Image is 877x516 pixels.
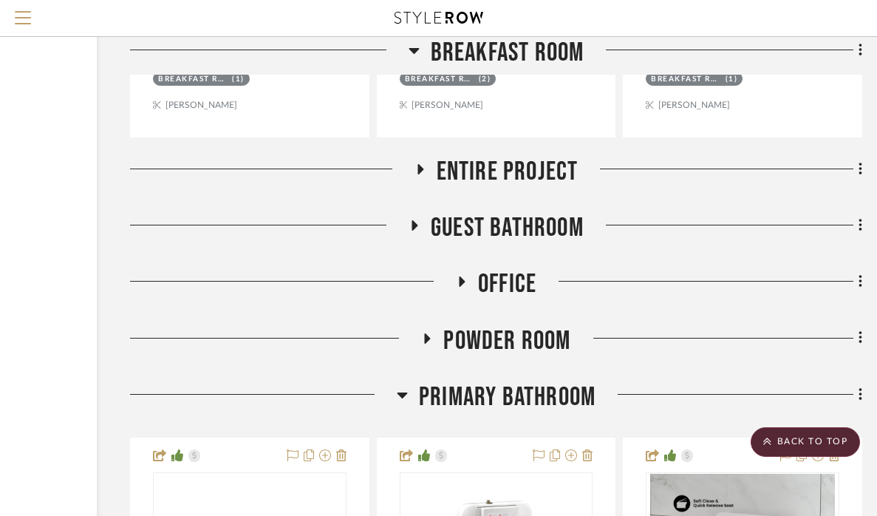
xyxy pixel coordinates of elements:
div: (2) [479,74,491,85]
div: Breakfast Room [405,74,475,85]
div: Breakfast Room [651,74,721,85]
span: Office [478,268,536,300]
span: Breakfast Room [431,37,584,69]
span: Powder Room [443,325,570,357]
scroll-to-top-button: BACK TO TOP [751,427,860,457]
div: (1) [232,74,245,85]
span: Entire Project [437,156,579,188]
div: Breakfast Room [158,74,228,85]
span: Primary Bathroom [419,381,596,413]
span: Guest Bathroom [431,212,584,244]
div: (1) [726,74,738,85]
